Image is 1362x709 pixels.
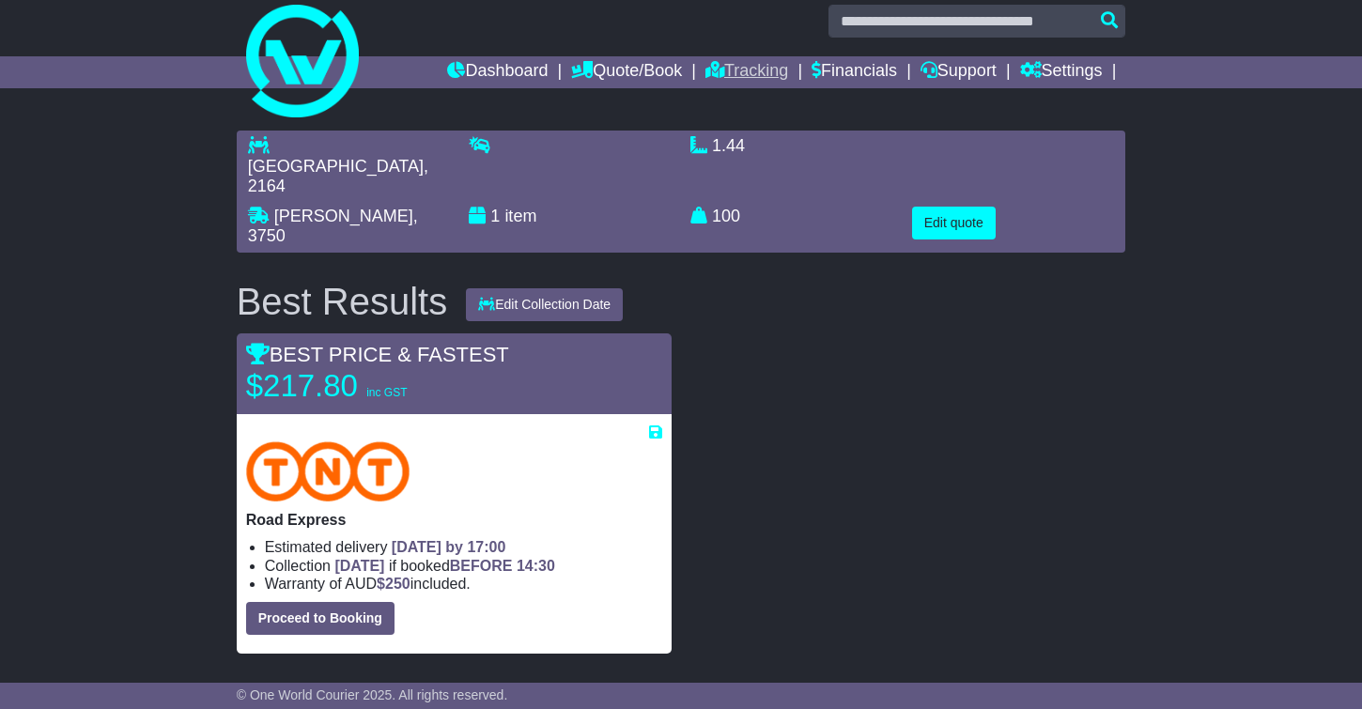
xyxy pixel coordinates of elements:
[246,602,395,635] button: Proceed to Booking
[712,207,740,225] span: 100
[265,557,662,575] li: Collection
[921,56,997,88] a: Support
[274,207,413,225] span: [PERSON_NAME]
[246,367,481,405] p: $217.80
[227,281,457,322] div: Best Results
[248,157,428,196] span: , 2164
[385,576,410,592] span: 250
[246,511,662,529] p: Road Express
[366,386,407,399] span: inc GST
[377,576,410,592] span: $
[466,288,623,321] button: Edit Collection Date
[246,343,509,366] span: BEST PRICE & FASTEST
[334,558,384,574] span: [DATE]
[334,558,554,574] span: if booked
[504,207,536,225] span: item
[912,207,996,239] button: Edit quote
[265,575,662,593] li: Warranty of AUD included.
[237,687,508,702] span: © One World Courier 2025. All rights reserved.
[248,207,418,246] span: , 3750
[812,56,897,88] a: Financials
[265,538,662,556] li: Estimated delivery
[447,56,548,88] a: Dashboard
[1020,56,1103,88] a: Settings
[705,56,788,88] a: Tracking
[392,539,506,555] span: [DATE] by 17:00
[571,56,682,88] a: Quote/Book
[712,136,745,155] span: 1.44
[450,558,513,574] span: BEFORE
[517,558,555,574] span: 14:30
[246,441,410,501] img: TNT Domestic: Road Express
[248,157,424,176] span: [GEOGRAPHIC_DATA]
[490,207,500,225] span: 1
